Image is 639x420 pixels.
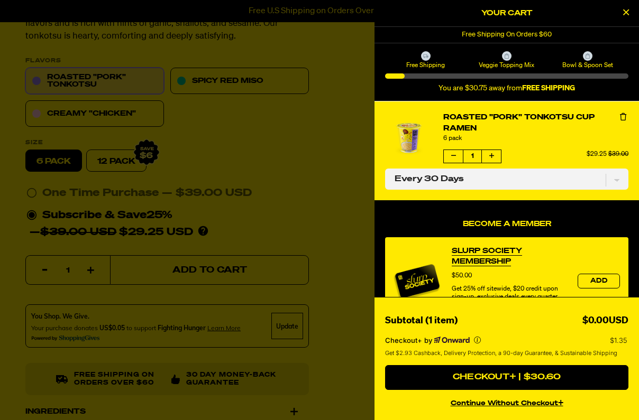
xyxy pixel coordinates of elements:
a: Powered by Onward [434,337,470,344]
p: $1.35 [610,336,628,344]
span: by [424,336,432,344]
span: Bowl & Spoon Set [549,61,627,69]
a: View Slurp Society Membership [452,246,567,267]
button: More info [474,337,481,343]
span: 1 [463,150,482,163]
button: Increase quantity of Roasted "Pork" Tonkotsu Cup Ramen [482,150,501,163]
div: Get 25% off sitewide, $20 credit upon sign-up, exclusive deals every quarter, early access to all... [452,285,567,317]
button: Decrease quantity of Roasted "Pork" Tonkotsu Cup Ramen [444,150,463,163]
span: Checkout+ [385,336,422,344]
button: Add the product, Slurp Society Membership to Cart [578,274,620,288]
select: Subscription delivery frequency [385,169,628,190]
iframe: Marketing Popup [5,372,99,415]
span: $39.00 [608,151,628,157]
button: Close Cart [618,5,634,21]
img: Roasted "Pork" Tonkotsu Cup Ramen [385,114,433,162]
div: You are $30.75 away from [385,84,628,93]
span: Add [590,278,607,284]
span: $50.00 [452,273,472,279]
section: Checkout+ [385,329,628,365]
div: $0.00USD [582,313,628,329]
a: View details for Roasted "Pork" Tonkotsu Cup Ramen [385,114,433,162]
div: 6 pack [443,134,628,143]
button: continue without Checkout+ [385,394,628,409]
span: Free Shipping [387,61,464,69]
span: Veggie Topping Mix [468,61,545,69]
b: FREE SHIPPING [522,85,575,92]
span: $29.25 [587,151,607,157]
img: Membership image [394,257,441,305]
a: Roasted "Pork" Tonkotsu Cup Ramen [443,112,628,134]
div: Become a Member [385,237,628,334]
span: Get $2.93 Cashback, Delivery Protection, a 90-day Guarantee, & Sustainable Shipping [385,349,617,358]
div: product [385,237,628,325]
div: 1 of 1 [375,27,639,43]
h2: Your Cart [385,5,628,21]
button: Checkout+ | $30.60 [385,365,628,390]
li: product [385,101,628,200]
span: Subtotal (1 item) [385,316,458,325]
button: Remove Roasted "Pork" Tonkotsu Cup Ramen [618,112,628,123]
h4: Become a Member [385,220,628,229]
